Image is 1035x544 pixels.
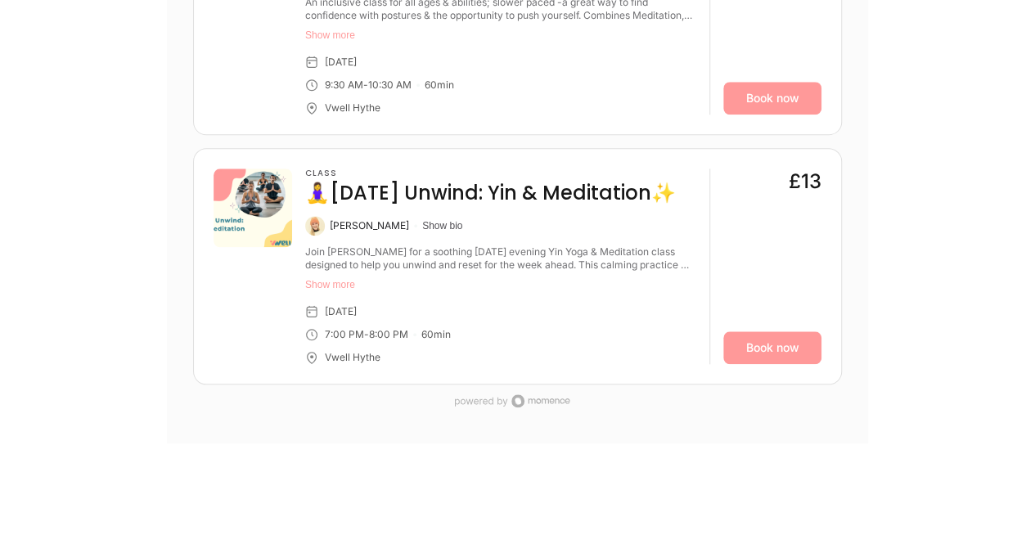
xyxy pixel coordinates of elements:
[305,29,696,42] button: Show more
[305,169,676,178] h3: Class
[325,351,380,364] div: Vwell Hythe
[305,216,325,236] img: Kate Alexander
[325,56,357,69] div: [DATE]
[305,245,696,272] div: Join Kate Alexander for a soothing Sunday evening Yin Yoga & Meditation class designed to help yo...
[325,305,357,318] div: [DATE]
[723,82,821,115] a: Book now
[369,328,408,341] div: 8:00 PM
[363,79,368,92] div: -
[305,278,696,291] button: Show more
[723,331,821,364] a: Book now
[325,328,364,341] div: 7:00 PM
[425,79,454,92] div: 60 min
[422,219,462,232] button: Show bio
[368,79,412,92] div: 10:30 AM
[364,328,369,341] div: -
[325,101,380,115] div: Vwell Hythe
[330,219,409,232] div: [PERSON_NAME]
[789,169,821,195] div: £13
[325,79,363,92] div: 9:30 AM
[214,169,292,247] img: bc6f3b55-925b-4f44-bcf2-6a6154d4ca1d.png
[305,180,676,206] h4: 🧘‍♀️[DATE] Unwind: Yin & Meditation✨
[421,328,451,341] div: 60 min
